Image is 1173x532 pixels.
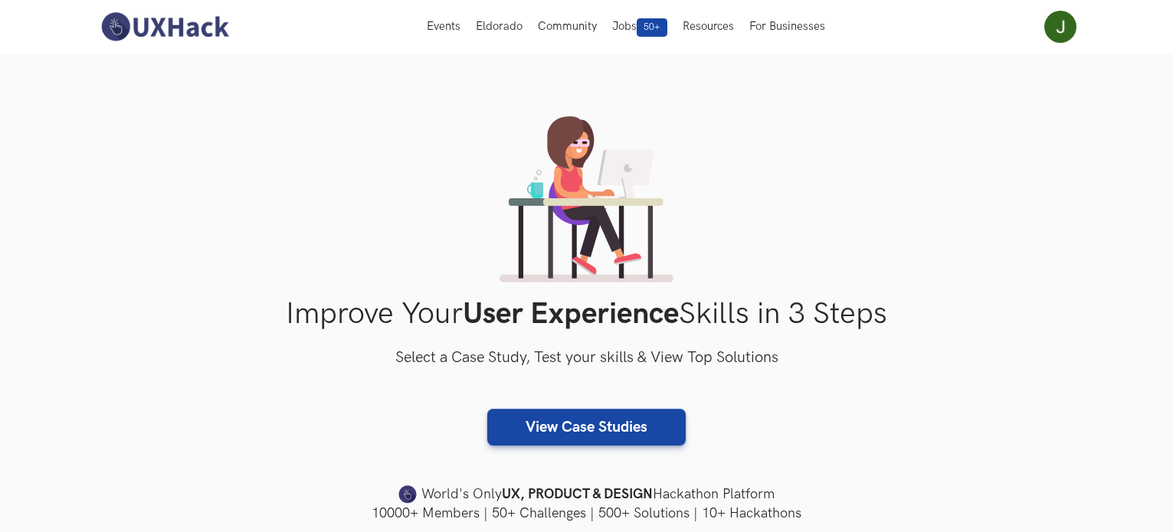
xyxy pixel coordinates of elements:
[463,296,679,332] strong: User Experience
[97,484,1077,505] h4: World's Only Hackathon Platform
[97,346,1077,370] h3: Select a Case Study, Test your skills & View Top Solutions
[97,11,233,43] img: UXHack-logo.png
[97,296,1077,332] h1: Improve Your Skills in 3 Steps
[502,484,653,505] strong: UX, PRODUCT & DESIGN
[97,504,1077,523] h4: 10000+ Members | 50+ Challenges | 500+ Solutions | 10+ Hackathons
[500,116,673,282] img: lady working on laptop
[487,409,686,446] a: View Case Studies
[637,18,667,37] span: 50+
[398,485,417,504] img: uxhack-favicon-image.png
[1044,11,1076,43] img: Your profile pic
